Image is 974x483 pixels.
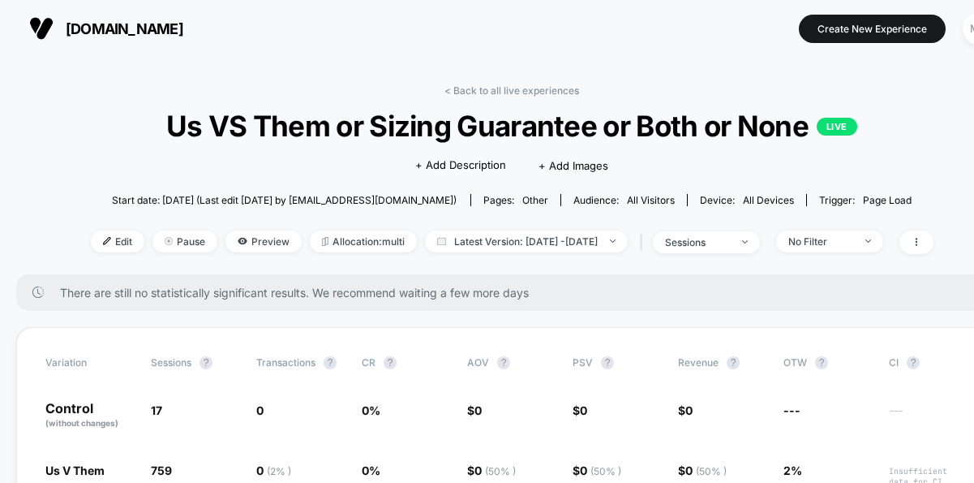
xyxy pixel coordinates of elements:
span: 0 [256,403,264,417]
span: --- [783,403,800,417]
div: Pages: [483,194,548,206]
span: Pause [152,231,217,252]
span: 0 % [362,464,380,477]
img: edit [103,237,111,245]
span: 0 [474,464,516,477]
img: end [742,240,748,244]
span: 759 [151,464,172,477]
span: [DOMAIN_NAME] [66,20,183,37]
button: [DOMAIN_NAME] [24,15,188,41]
span: + Add Description [415,157,506,174]
span: PSV [573,356,593,369]
span: Preview [225,231,302,252]
span: | [636,231,653,254]
span: All Visitors [627,194,675,206]
span: 0 [474,403,482,417]
span: Page Load [863,194,912,206]
span: $ [467,403,482,417]
span: + Add Images [538,159,608,172]
button: ? [601,356,614,369]
div: sessions [665,236,730,248]
span: $ [678,464,727,477]
span: $ [467,464,516,477]
img: calendar [437,237,446,245]
span: 0 [256,464,291,477]
p: LIVE [817,118,857,136]
div: Audience: [573,194,675,206]
img: Visually logo [29,16,54,41]
div: No Filter [788,235,853,248]
span: 0 [580,464,621,477]
span: Allocation: multi [310,231,417,252]
span: Sessions [151,356,191,369]
button: ? [907,356,920,369]
div: Trigger: [819,194,912,206]
span: Us VS Them or Sizing Guarantee or Both or None [132,109,890,143]
span: 0 [685,464,727,477]
span: $ [678,403,693,417]
button: ? [384,356,397,369]
button: ? [727,356,740,369]
span: Device: [687,194,806,206]
span: CR [362,356,375,369]
button: ? [200,356,212,369]
img: end [610,239,616,243]
span: Revenue [678,356,719,369]
span: $ [573,464,621,477]
button: ? [497,356,510,369]
span: other [522,194,548,206]
img: rebalance [322,237,328,246]
span: ( 2 % ) [267,465,291,477]
p: Control [45,402,135,429]
span: AOV [467,356,489,369]
span: Edit [91,231,144,252]
span: ( 50 % ) [696,465,727,477]
span: $ [573,403,587,417]
img: end [865,239,871,243]
span: 0 % [362,403,380,417]
span: Start date: [DATE] (Last edit [DATE] by [EMAIL_ADDRESS][DOMAIN_NAME]) [112,194,457,206]
span: (without changes) [45,418,118,428]
button: ? [324,356,337,369]
button: Create New Experience [799,15,946,43]
span: Latest Version: [DATE] - [DATE] [425,231,628,252]
img: end [165,237,173,245]
span: 0 [685,403,693,417]
span: ( 50 % ) [590,465,621,477]
a: < Back to all live experiences [444,84,579,97]
span: ( 50 % ) [485,465,516,477]
span: 2% [783,464,802,477]
span: Variation [45,356,135,369]
span: 0 [580,403,587,417]
span: OTW [783,356,873,369]
button: ? [815,356,828,369]
span: all devices [743,194,794,206]
span: Transactions [256,356,315,369]
span: 17 [151,403,162,417]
